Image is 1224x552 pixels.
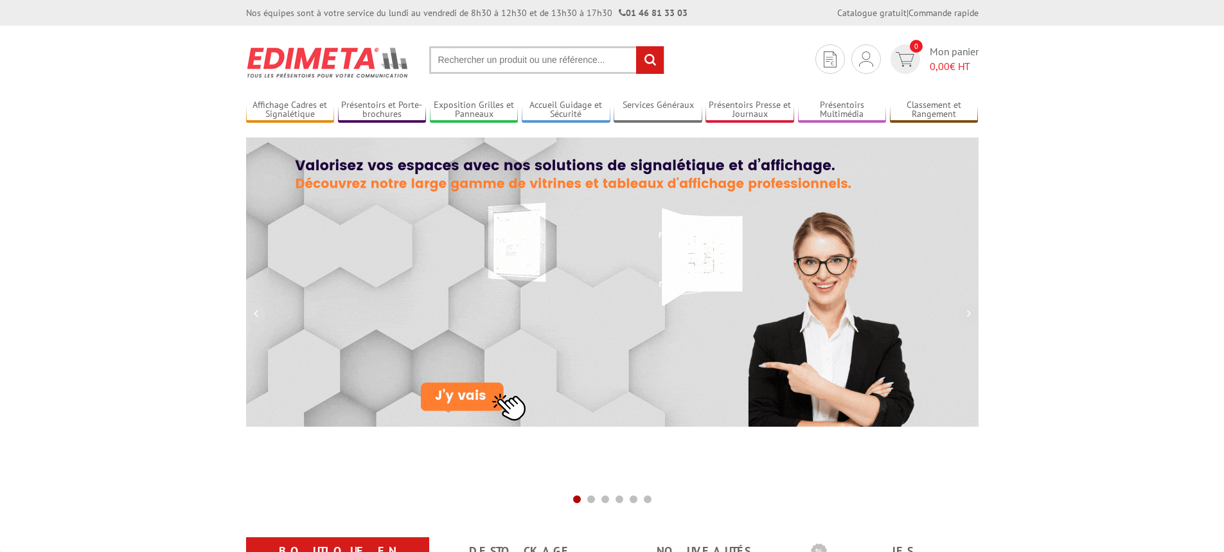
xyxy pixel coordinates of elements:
[430,100,519,121] a: Exposition Grilles et Panneaux
[930,44,979,74] span: Mon panier
[909,7,979,19] a: Commande rapide
[246,6,687,19] div: Nos équipes sont à votre service du lundi au vendredi de 8h30 à 12h30 et de 13h30 à 17h30
[890,100,979,121] a: Classement et Rangement
[636,46,664,74] input: rechercher
[887,44,979,74] a: devis rapide 0 Mon panier 0,00€ HT
[910,40,923,53] span: 0
[246,39,410,86] img: Présentoir, panneau, stand - Edimeta - PLV, affichage, mobilier bureau, entreprise
[614,100,702,121] a: Services Généraux
[705,100,794,121] a: Présentoirs Presse et Journaux
[837,6,979,19] div: |
[837,7,907,19] a: Catalogue gratuit
[896,52,914,67] img: devis rapide
[429,46,664,74] input: Rechercher un produit ou une référence...
[522,100,610,121] a: Accueil Guidage et Sécurité
[859,51,873,67] img: devis rapide
[246,100,335,121] a: Affichage Cadres et Signalétique
[338,100,427,121] a: Présentoirs et Porte-brochures
[798,100,887,121] a: Présentoirs Multimédia
[930,60,950,73] span: 0,00
[930,59,979,74] span: € HT
[824,51,837,67] img: devis rapide
[619,7,687,19] strong: 01 46 81 33 03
